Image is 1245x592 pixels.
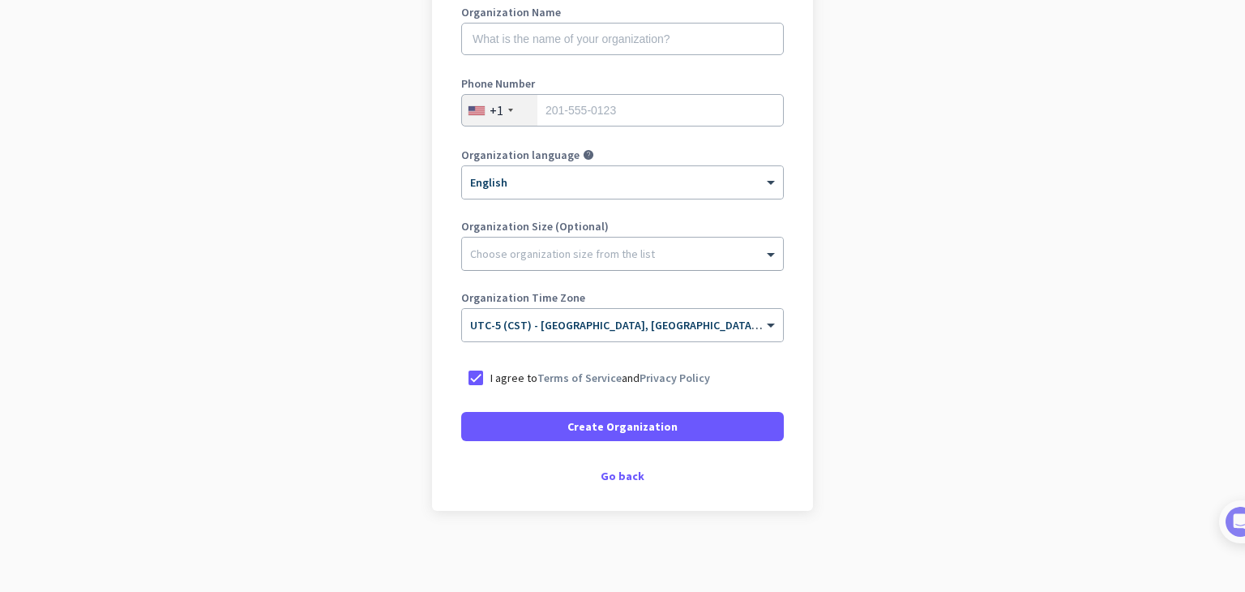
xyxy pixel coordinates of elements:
div: Go back [461,470,784,482]
i: help [583,149,594,161]
div: +1 [490,102,503,118]
label: Organization Name [461,6,784,18]
input: 201-555-0123 [461,94,784,127]
a: Privacy Policy [640,371,710,385]
label: Organization Size (Optional) [461,221,784,232]
a: Terms of Service [537,371,622,385]
span: Create Organization [567,418,678,435]
label: Organization language [461,149,580,161]
p: I agree to and [490,370,710,386]
input: What is the name of your organization? [461,23,784,55]
label: Phone Number [461,78,784,89]
button: Create Organization [461,412,784,441]
label: Organization Time Zone [461,292,784,303]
